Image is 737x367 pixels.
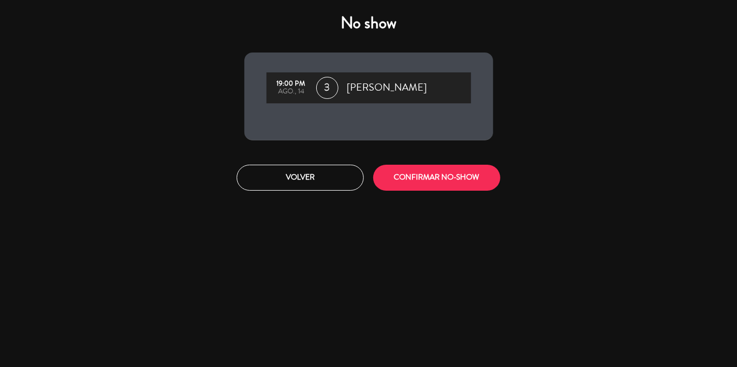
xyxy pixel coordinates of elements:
button: Volver [237,165,364,191]
h4: No show [244,13,493,33]
button: CONFIRMAR NO-SHOW [373,165,500,191]
span: [PERSON_NAME] [347,80,427,96]
div: 19:00 PM [272,80,311,88]
span: 3 [316,77,338,99]
div: ago., 14 [272,88,311,96]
